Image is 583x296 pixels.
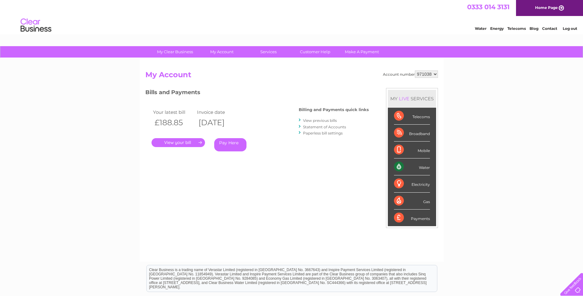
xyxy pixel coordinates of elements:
[507,26,526,31] a: Telecoms
[394,158,430,175] div: Water
[394,108,430,125] div: Telecoms
[195,116,240,129] th: [DATE]
[398,96,411,102] div: LIVE
[145,88,369,99] h3: Bills and Payments
[394,193,430,210] div: Gas
[394,142,430,158] div: Mobile
[303,125,346,129] a: Statement of Accounts
[475,26,486,31] a: Water
[303,131,343,135] a: Paperless bill settings
[214,138,246,151] a: Pay Here
[394,210,430,226] div: Payments
[152,116,196,129] th: £188.85
[563,26,577,31] a: Log out
[467,3,510,11] a: 0333 014 3131
[152,138,205,147] a: .
[243,46,294,58] a: Services
[145,70,438,82] h2: My Account
[383,70,438,78] div: Account number
[150,46,200,58] a: My Clear Business
[299,107,369,112] h4: Billing and Payments quick links
[388,90,436,107] div: MY SERVICES
[542,26,557,31] a: Contact
[337,46,387,58] a: Make A Payment
[152,108,196,116] td: Your latest bill
[530,26,538,31] a: Blog
[290,46,341,58] a: Customer Help
[196,46,247,58] a: My Account
[20,16,52,35] img: logo.png
[147,3,437,30] div: Clear Business is a trading name of Verastar Limited (registered in [GEOGRAPHIC_DATA] No. 3667643...
[303,118,337,123] a: View previous bills
[195,108,240,116] td: Invoice date
[490,26,504,31] a: Energy
[394,125,430,142] div: Broadband
[394,175,430,192] div: Electricity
